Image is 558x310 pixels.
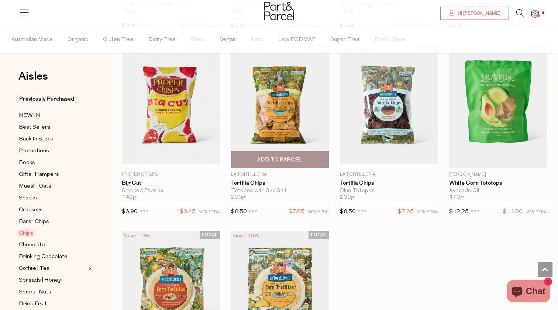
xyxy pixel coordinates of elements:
[231,171,329,178] p: La Tortilleria
[289,207,304,217] span: $7.65
[231,151,329,168] button: Add To Parcel
[19,205,86,215] a: Crackers
[19,276,86,285] a: Spreads | Honey
[257,156,303,164] span: Add To Parcel
[19,229,86,238] a: Chips
[19,182,51,191] span: Muesli | Oats
[180,207,196,217] span: $6.45
[19,111,40,120] span: NEW IN
[68,27,88,53] span: Organic
[17,95,76,103] span: Previously Purchased
[19,182,86,191] a: Muesli | Oats
[251,27,263,53] span: Keto
[19,300,47,309] span: Dried Fruit
[449,171,547,178] p: [PERSON_NAME]
[505,280,552,304] inbox-online-store-chat: Shopify online store chat
[309,231,329,239] span: LOCAL
[19,252,86,261] a: Drinking Chocolate
[122,188,220,194] div: Smoked Paprika
[139,210,148,214] small: RRP
[449,188,547,194] div: Avocado Oil
[340,188,438,194] div: Blue Totopos
[122,171,220,178] p: Proper Crisps
[19,147,49,156] span: Promotions
[18,68,48,84] span: Aisles
[330,27,360,53] span: Sugar Free
[122,49,220,164] img: Big Cut
[122,209,138,215] span: $6.90
[199,210,220,214] small: MEMBERS
[122,231,152,241] div: Save 10%
[19,217,86,226] a: Bars | Chips
[19,206,43,215] span: Crackers
[19,240,86,250] a: Chocolate
[19,159,35,167] span: Books
[417,210,438,214] small: MEMBERS
[398,207,414,217] span: $7.65
[19,158,86,167] a: Books
[19,252,68,261] span: Drinking Chocolate
[122,180,220,187] a: Big Cut
[358,210,366,214] small: RRP
[19,241,45,250] span: Chocolate
[340,209,356,215] span: $8.50
[19,123,86,132] a: Best Sellers
[19,170,59,179] span: Gifts | Hampers
[249,210,257,214] small: RRP
[526,210,547,214] small: MEMBERS
[18,71,48,89] a: Aisles
[86,264,92,273] button: Expand/Collapse Coffee | Tea
[19,276,61,285] span: Spreads | Honey
[220,27,236,53] span: Vegan
[19,135,53,144] span: Back In Stock
[19,288,86,297] a: Seeds | Nuts
[231,209,247,215] span: $8.50
[456,10,500,17] span: Hi [PERSON_NAME]
[340,194,355,201] span: 200g
[231,180,329,187] a: Tortilla Chips
[19,170,86,179] a: Gifts | Hampers
[148,27,176,53] span: Dairy Free
[103,27,134,53] span: Gluten Free
[19,299,86,309] a: Dried Fruit
[19,95,86,104] a: Previously Purchased
[19,264,86,273] a: Coffee | Tea
[122,194,137,201] span: 140g
[19,264,49,273] span: Coffee | Tea
[19,123,51,132] span: Best Sellers
[440,7,509,20] a: Hi [PERSON_NAME]
[190,27,205,53] span: Paleo
[19,194,37,203] span: Snacks
[340,171,438,178] p: La Tortilleria
[307,210,329,214] small: MEMBERS
[340,180,438,187] a: Tortilla Chips
[449,209,469,215] span: $12.25
[19,146,86,156] a: Promotions
[278,27,316,53] span: Low FODMAP
[231,231,261,241] div: Save 10%
[471,210,479,214] small: RRP
[17,229,35,237] span: Chips
[264,2,294,20] img: Part&Parcel
[19,288,51,297] span: Seeds | Nuts
[19,217,49,226] span: Bars | Chips
[503,207,523,217] span: $11.00
[340,49,438,164] img: Tortilla Chips
[200,231,220,239] span: LOCAL
[19,135,86,144] a: Back In Stock
[231,49,329,164] img: Tortilla Chips
[449,45,547,168] img: White Corn Tototops
[231,188,329,194] div: Totopos with Sea Salt
[19,194,86,203] a: Snacks
[531,10,539,18] a: 9
[11,27,53,53] span: Australian Made
[449,180,547,187] a: White Corn Tototops
[540,10,546,16] span: 9
[231,194,246,201] span: 200g
[375,27,405,53] span: Plastic Free
[449,194,464,201] span: 170g
[19,111,86,120] a: NEW IN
